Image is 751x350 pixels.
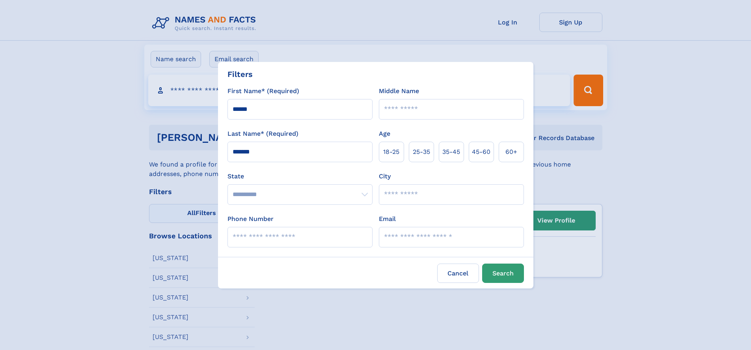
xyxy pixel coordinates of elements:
[437,264,479,283] label: Cancel
[227,129,298,139] label: Last Name* (Required)
[413,147,430,157] span: 25‑35
[227,68,253,80] div: Filters
[227,86,299,96] label: First Name* (Required)
[482,264,524,283] button: Search
[472,147,490,157] span: 45‑60
[383,147,399,157] span: 18‑25
[227,172,373,181] label: State
[227,214,274,224] label: Phone Number
[379,129,390,139] label: Age
[505,147,517,157] span: 60+
[442,147,460,157] span: 35‑45
[379,214,396,224] label: Email
[379,86,419,96] label: Middle Name
[379,172,391,181] label: City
